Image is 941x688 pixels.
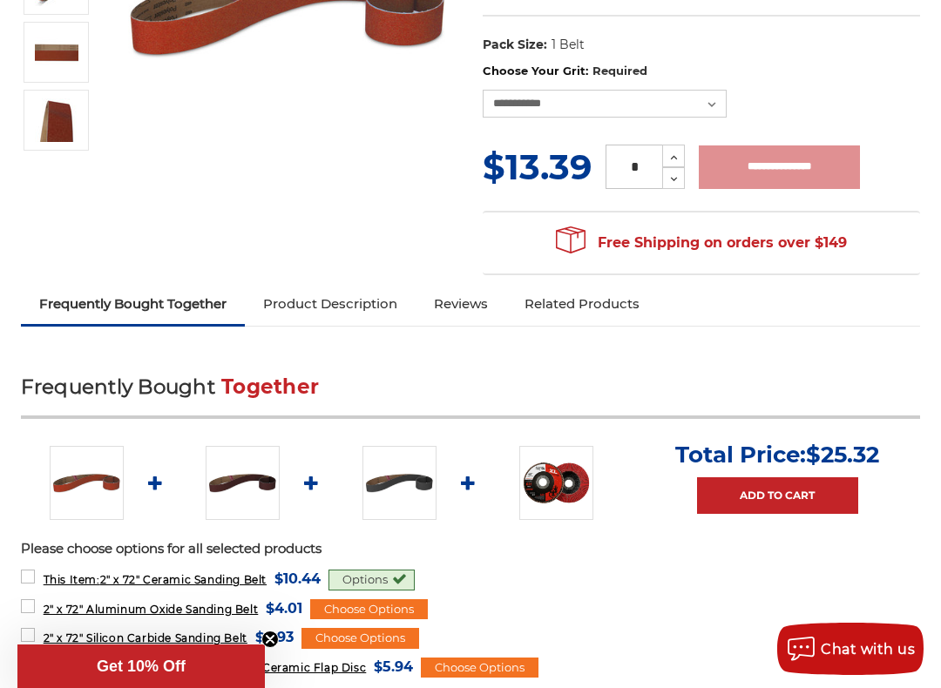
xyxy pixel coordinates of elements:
[21,285,245,323] a: Frequently Bought Together
[506,285,658,323] a: Related Products
[556,226,847,260] span: Free Shipping on orders over $149
[221,374,319,399] span: Together
[421,658,538,678] div: Choose Options
[328,570,415,590] div: Options
[592,64,647,78] small: Required
[97,658,186,675] span: Get 10% Off
[552,36,585,54] dd: 1 Belt
[675,441,879,469] p: Total Price:
[266,597,302,620] span: $4.01
[44,573,100,586] strong: This Item:
[777,623,924,675] button: Chat with us
[483,145,592,188] span: $13.39
[806,441,879,469] span: $25.32
[21,539,921,559] p: Please choose options for all selected products
[261,631,279,648] button: Close teaser
[416,285,506,323] a: Reviews
[245,285,416,323] a: Product Description
[697,477,858,514] a: Add to Cart
[35,98,78,142] img: 2" x 72" - Ceramic Sanding Belt
[310,599,428,620] div: Choose Options
[274,567,321,590] span: $10.44
[483,36,547,54] dt: Pack Size:
[374,655,413,678] span: $5.94
[821,641,915,658] span: Chat with us
[44,603,259,616] span: 2" x 72" Aluminum Oxide Sanding Belt
[301,628,419,649] div: Choose Options
[21,374,215,399] span: Frequently Bought
[50,446,124,520] img: 2" x 72" Ceramic Pipe Sanding Belt
[483,63,920,80] label: Choose Your Grit:
[17,644,265,688] div: Get 10% OffClose teaser
[255,625,294,649] span: $4.93
[44,573,267,586] span: 2" x 72" Ceramic Sanding Belt
[44,631,247,644] span: 2" x 72" Silicon Carbide Sanding Belt
[35,30,78,74] img: 2" x 72" Cer Sanding Belt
